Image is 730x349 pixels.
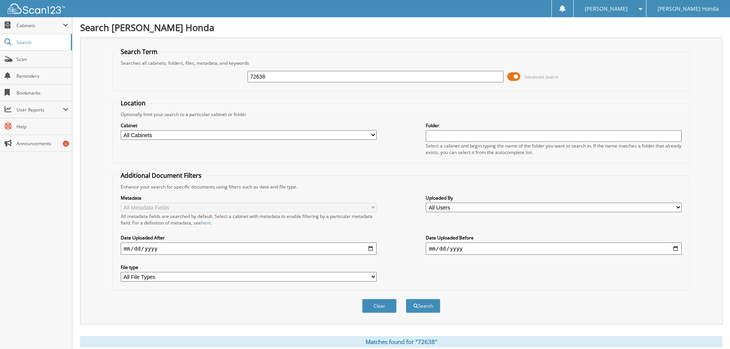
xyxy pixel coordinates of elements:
div: Matches found for "72638" [80,336,722,347]
input: start [121,242,377,255]
label: File type [121,264,377,270]
img: scan123-logo-white.svg [8,3,65,14]
input: end [426,242,682,255]
span: Announcements [16,140,68,147]
div: Optionally limit your search to a particular cabinet or folder [117,111,686,118]
h1: Search [PERSON_NAME] Honda [80,21,722,34]
span: Bookmarks [16,90,68,96]
button: Clear [362,299,397,313]
button: Search [406,299,440,313]
legend: Additional Document Filters [117,171,205,180]
span: Reminders [16,73,68,79]
div: All metadata fields are searched by default. Select a cabinet with metadata to enable filtering b... [121,213,377,226]
label: Cabinet [121,122,377,129]
div: Searches all cabinets, folders, files, metadata, and keywords [117,60,686,66]
div: Enhance your search for specific documents using filters such as date and file type. [117,184,686,190]
span: Advanced Search [525,74,559,80]
legend: Location [117,99,149,107]
span: [PERSON_NAME] Honda [658,7,719,11]
div: 6 [63,141,69,147]
legend: Search Term [117,48,161,56]
label: Date Uploaded After [121,234,377,241]
span: Search [16,39,67,46]
label: Uploaded By [426,195,682,201]
span: [PERSON_NAME] [585,7,628,11]
div: Select a cabinet and begin typing the name of the folder you want to search in. If the name match... [426,143,682,156]
label: Metadata [121,195,377,201]
label: Folder [426,122,682,129]
a: here [201,220,211,226]
span: Help [16,123,68,130]
label: Date Uploaded Before [426,234,682,241]
span: Cabinets [16,22,63,29]
span: Scan [16,56,68,62]
span: User Reports [16,107,63,113]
